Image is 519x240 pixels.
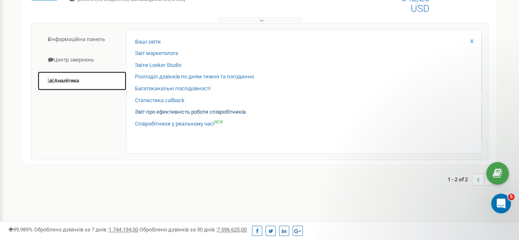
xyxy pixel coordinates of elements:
[37,30,127,50] a: Інформаційна панель
[448,173,472,185] span: 1 - 2 of 2
[37,50,127,70] a: Центр звернень
[139,226,247,233] span: Оброблено дзвінків за 30 днів :
[135,85,210,93] a: Багатоканальні послідовності
[135,50,178,57] a: Звіт маркетолога
[470,38,473,46] a: X
[135,38,161,46] a: Ваші звіти
[135,97,185,105] a: Статистика callback
[109,226,138,233] u: 1 744 194,00
[135,108,246,116] a: Звіт про ефективність роботи співробітників
[214,120,223,124] sup: NEW
[508,194,514,200] span: 5
[34,226,138,233] span: Оброблено дзвінків за 7 днів :
[491,194,511,213] iframe: Intercom live chat
[135,73,254,81] a: Розподіл дзвінків по дням тижня та погодинно
[8,226,33,233] span: 99,989%
[448,165,496,194] nav: ...
[135,120,223,128] a: Співробітники у реальному часіNEW
[37,71,127,91] a: Аналiтика
[217,226,247,233] u: 7 596 625,00
[135,62,181,69] a: Звіти Looker Studio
